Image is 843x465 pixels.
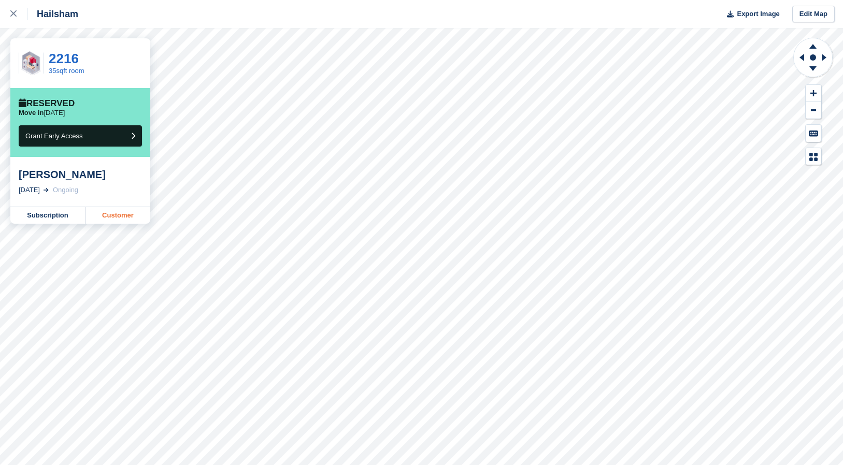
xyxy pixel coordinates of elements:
[806,148,821,165] button: Map Legend
[53,185,78,195] div: Ongoing
[19,125,142,147] button: Grant Early Access
[806,102,821,119] button: Zoom Out
[19,168,142,181] div: [PERSON_NAME]
[25,132,83,140] span: Grant Early Access
[19,98,75,109] div: Reserved
[49,67,84,75] a: 35sqft room
[85,207,150,224] a: Customer
[19,50,43,77] img: 35FT.png
[806,125,821,142] button: Keyboard Shortcuts
[44,188,49,192] img: arrow-right-light-icn-cde0832a797a2874e46488d9cf13f60e5c3a73dbe684e267c42b8395dfbc2abf.svg
[737,9,779,19] span: Export Image
[792,6,835,23] a: Edit Map
[19,185,40,195] div: [DATE]
[49,51,79,66] a: 2216
[10,207,85,224] a: Subscription
[806,85,821,102] button: Zoom In
[27,8,78,20] div: Hailsham
[721,6,780,23] button: Export Image
[19,109,65,117] p: [DATE]
[19,109,44,117] span: Move in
